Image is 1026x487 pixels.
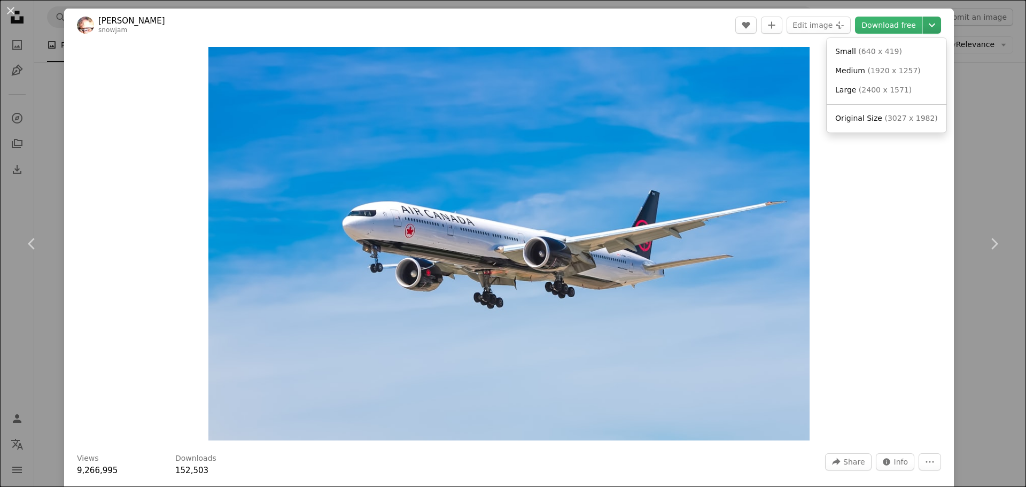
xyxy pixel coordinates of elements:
span: Small [835,47,856,56]
span: ( 640 x 419 ) [858,47,902,56]
div: Choose download size [827,38,946,133]
span: ( 2400 x 1571 ) [859,86,912,94]
span: Large [835,86,856,94]
span: ( 1920 x 1257 ) [867,66,920,75]
button: Choose download size [923,17,941,34]
span: Medium [835,66,865,75]
span: Original Size [835,114,882,122]
span: ( 3027 x 1982 ) [884,114,937,122]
